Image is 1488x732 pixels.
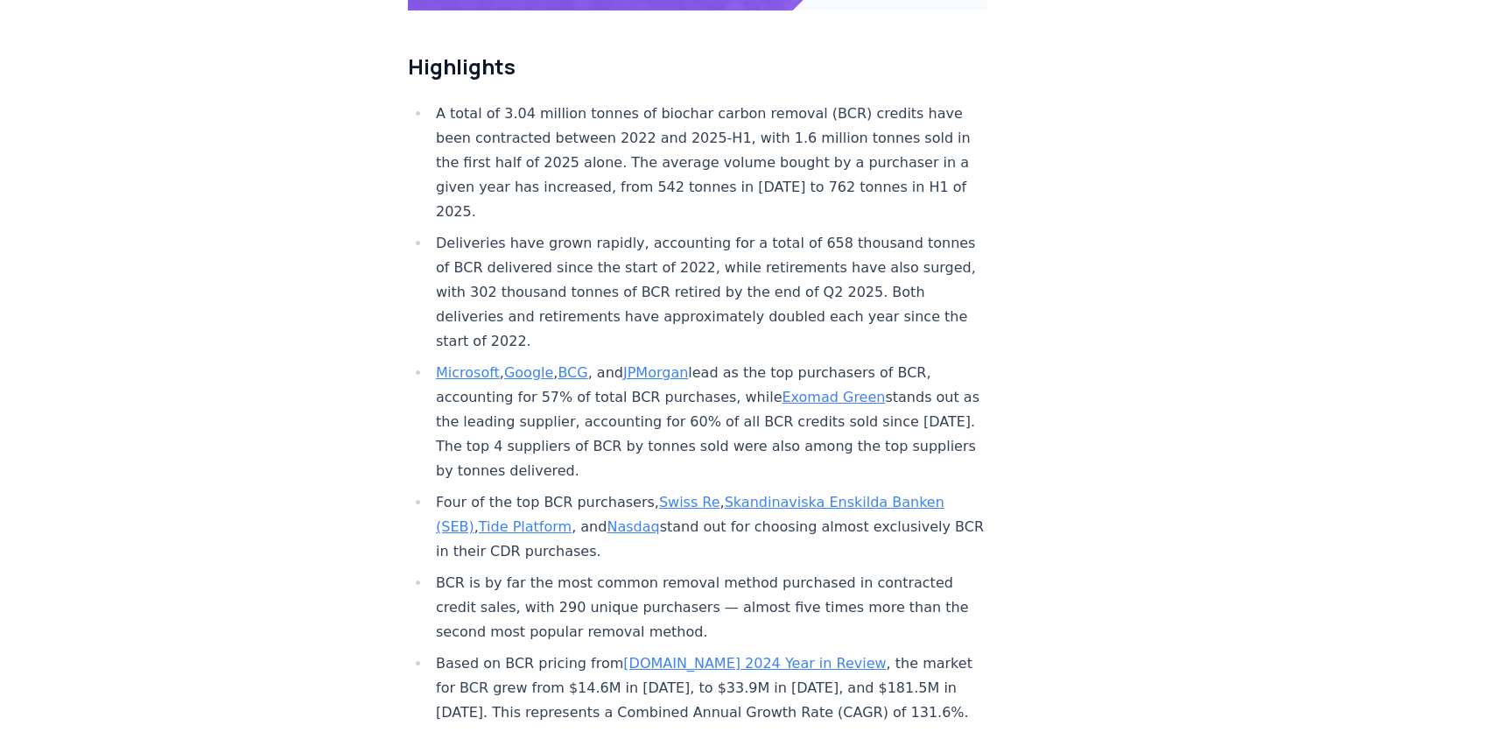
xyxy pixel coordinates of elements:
[436,364,500,381] a: Microsoft
[431,102,987,224] li: A total of 3.04 million tonnes of biochar carbon removal (BCR) credits have been contracted betwe...
[558,364,587,381] a: BCG
[431,651,987,725] li: Based on BCR pricing from , the market for BCR grew from $14.6M in [DATE], to $33.9M in [DATE], a...
[607,518,659,535] a: Nasdaq
[431,571,987,644] li: BCR is by far the most common removal method purchased in contracted credit sales, with 290 uniqu...
[504,364,553,381] a: Google
[431,490,987,564] li: Four of the top BCR purchasers, , , , and stand out for choosing almost exclusively BCR in their ...
[431,361,987,483] li: , , , and lead as the top purchasers of BCR, accounting for 57% of total BCR purchases, while sta...
[623,364,688,381] a: JPMorgan
[782,389,885,405] a: Exomad Green
[431,231,987,354] li: Deliveries have grown rapidly, accounting for a total of 658 thousand tonnes of BCR delivered sin...
[479,518,572,535] a: Tide Platform
[659,494,720,510] a: Swiss Re
[408,53,987,81] h2: Highlights
[623,655,886,672] a: [DOMAIN_NAME] 2024 Year in Review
